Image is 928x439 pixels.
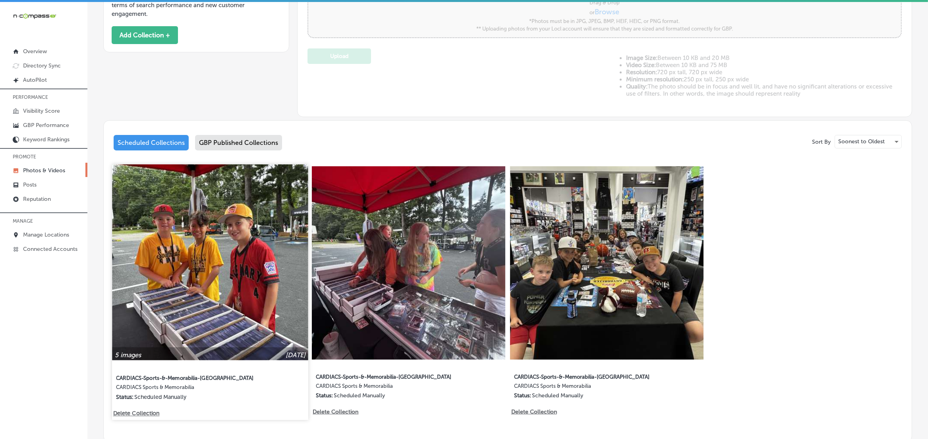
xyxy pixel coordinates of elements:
p: 5 images [115,352,141,359]
label: CARDIACS-Sports-&-Memorabilia-[GEOGRAPHIC_DATA] [116,370,257,385]
p: Posts [23,181,37,188]
label: CARDIACS Sports & Memorabilia [514,383,653,392]
label: CARDIACS Sports & Memorabilia [116,384,257,393]
p: Reputation [23,196,51,202]
p: Sort By [812,139,831,145]
p: Scheduled Manually [134,394,186,400]
p: Soonest to Oldest [838,138,885,145]
img: Collection thumbnail [510,166,703,359]
p: Status: [514,392,531,399]
p: Delete Collection [313,408,358,415]
p: Scheduled Manually [532,392,583,399]
img: Collection thumbnail [312,166,505,359]
p: AutoPilot [23,77,47,83]
p: Status: [316,392,333,399]
div: Soonest to Oldest [835,135,901,148]
img: Collection thumbnail [112,165,308,361]
p: Keyword Rankings [23,136,70,143]
div: Scheduled Collections [114,135,189,150]
p: Visibility Score [23,108,60,114]
p: Status: [116,394,133,400]
label: CARDIACS Sports & Memorabilia [316,383,455,392]
p: Manage Locations [23,231,69,238]
p: Delete Collection [511,408,556,415]
div: GBP Published Collections [195,135,282,150]
label: CARDIACS-Sports-&-Memorabilia-[GEOGRAPHIC_DATA] [316,369,455,383]
p: GBP Performance [23,122,69,129]
p: Connected Accounts [23,246,77,252]
p: Directory Sync [23,62,61,69]
p: Photos & Videos [23,167,65,174]
p: Delete Collection [113,410,159,417]
p: Overview [23,48,47,55]
button: Add Collection + [112,26,178,44]
img: 660ab0bf-5cc7-4cb8-ba1c-48b5ae0f18e60NCTV_CLogo_TV_Black_-500x88.png [13,12,56,20]
label: CARDIACS-Sports-&-Memorabilia-[GEOGRAPHIC_DATA] [514,369,653,383]
p: [DATE] [286,352,305,359]
p: Scheduled Manually [334,392,385,399]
